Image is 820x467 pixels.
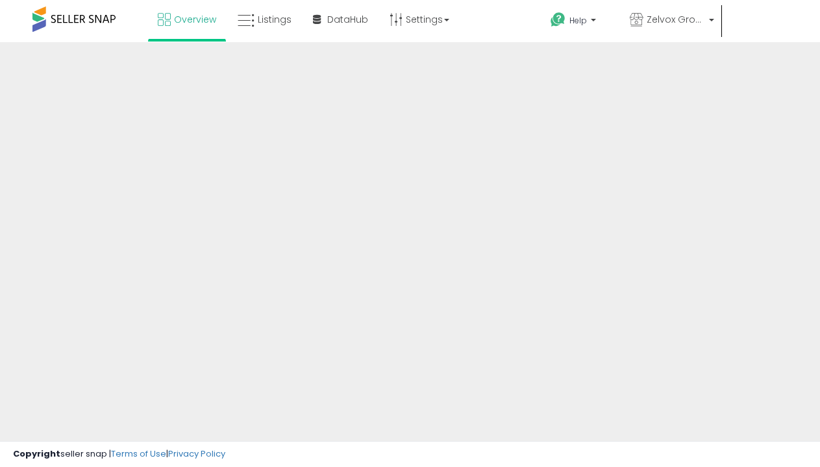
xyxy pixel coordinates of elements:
i: Get Help [550,12,566,28]
a: Terms of Use [111,448,166,460]
span: Help [569,15,587,26]
span: Zelvox Group LLC [647,13,705,26]
a: Privacy Policy [168,448,225,460]
a: Help [540,2,618,42]
strong: Copyright [13,448,60,460]
span: Listings [258,13,292,26]
div: seller snap | | [13,448,225,461]
span: DataHub [327,13,368,26]
span: Overview [174,13,216,26]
